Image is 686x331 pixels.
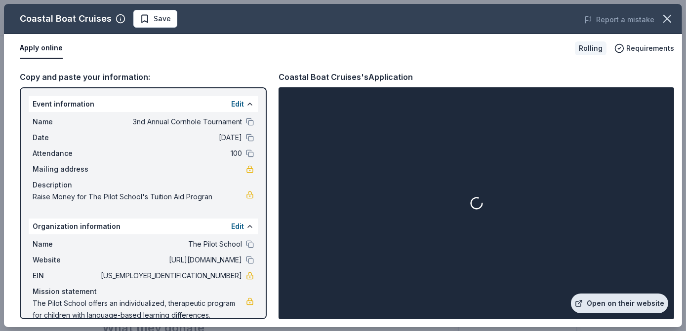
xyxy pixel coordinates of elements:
[20,11,112,27] div: Coastal Boat Cruises
[33,270,99,282] span: EIN
[29,96,258,112] div: Event information
[99,254,242,266] span: [URL][DOMAIN_NAME]
[33,179,254,191] div: Description
[133,10,177,28] button: Save
[33,147,99,159] span: Attendance
[33,238,99,250] span: Name
[231,221,244,232] button: Edit
[33,132,99,144] span: Date
[20,71,267,83] div: Copy and paste your information:
[99,238,242,250] span: The Pilot School
[279,71,413,83] div: Coastal Boat Cruises's Application
[33,286,254,297] div: Mission statement
[33,191,246,203] span: Raise Money for The Pilot School's Tuition Aid Progran
[99,132,242,144] span: [DATE]
[33,163,99,175] span: Mailing address
[33,254,99,266] span: Website
[99,116,242,128] span: 3nd Annual Cornhole Tournament
[99,147,242,159] span: 100
[20,38,63,59] button: Apply online
[99,270,242,282] span: [US_EMPLOYER_IDENTIFICATION_NUMBER]
[571,294,668,313] a: Open on their website
[231,98,244,110] button: Edit
[29,219,258,234] div: Organization information
[626,42,674,54] span: Requirements
[584,14,654,26] button: Report a mistake
[614,42,674,54] button: Requirements
[33,297,246,321] span: The Pilot School offers an individualized, therapeutic program for children with language-based l...
[154,13,171,25] span: Save
[575,41,606,55] div: Rolling
[33,116,99,128] span: Name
